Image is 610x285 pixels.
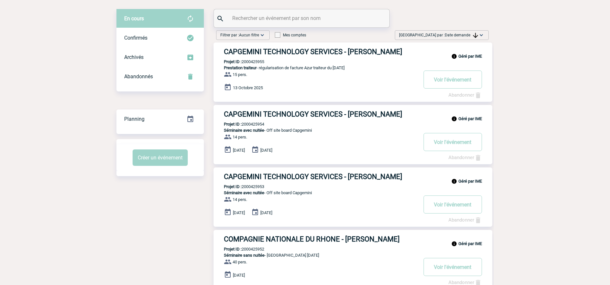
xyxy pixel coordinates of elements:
[124,116,145,122] span: Planning
[214,128,417,133] p: - Off site board Capgemini
[473,33,478,38] img: arrow_downward.png
[458,241,482,246] b: Géré par IME
[224,190,264,195] span: Séminaire avec nuitée
[124,73,153,80] span: Abandonnés
[224,65,256,70] span: Prestation traiteur
[214,247,264,252] p: 2000425952
[458,116,482,121] b: Géré par IME
[424,133,482,151] button: Voir l'événement
[458,54,482,59] b: Géré par IME
[116,109,204,129] div: Retrouvez ici tous vos événements organisés par date et état d'avancement
[214,184,264,189] p: 2000425953
[214,122,264,127] p: 2000425954
[214,110,492,118] a: CAPGEMINI TECHNOLOGY SERVICES - [PERSON_NAME]
[224,122,242,127] b: Projet ID :
[224,48,417,56] h3: CAPGEMINI TECHNOLOGY SERVICES - [PERSON_NAME]
[224,110,417,118] h3: CAPGEMINI TECHNOLOGY SERVICES - [PERSON_NAME]
[220,32,259,38] span: Filtrer par :
[233,210,245,215] span: [DATE]
[224,253,265,258] span: Séminaire sans nuitée
[424,258,482,276] button: Voir l'événement
[116,67,204,86] div: Retrouvez ici tous vos événements annulés
[124,35,147,41] span: Confirmés
[214,235,492,243] a: COMPAGNIE NATIONALE DU RHONE - [PERSON_NAME]
[451,178,457,184] img: info_black_24dp.svg
[239,33,259,37] span: Aucun filtre
[451,241,457,247] img: info_black_24dp.svg
[275,33,306,37] label: Mes comptes
[233,72,247,77] span: 15 pers.
[224,184,242,189] b: Projet ID :
[259,32,265,38] img: baseline_expand_more_white_24dp-b.png
[445,33,478,37] span: Date demande
[116,9,204,28] div: Retrouvez ici tous vos évènements avant confirmation
[224,173,417,181] h3: CAPGEMINI TECHNOLOGY SERVICES - [PERSON_NAME]
[224,247,242,252] b: Projet ID :
[214,190,417,195] p: - Off site board Capgemini
[214,253,417,258] p: - [GEOGRAPHIC_DATA] [DATE]
[260,148,272,153] span: [DATE]
[448,155,482,160] a: Abandonner
[458,179,482,184] b: Géré par IME
[233,273,245,278] span: [DATE]
[224,235,417,243] h3: COMPAGNIE NATIONALE DU RHONE - [PERSON_NAME]
[214,59,264,64] p: 2000425955
[424,195,482,214] button: Voir l'événement
[448,92,482,98] a: Abandonner
[224,59,242,64] b: Projet ID :
[133,149,188,166] button: Créer un événement
[224,128,264,133] span: Séminaire avec nuitée
[233,260,247,264] span: 40 pers.
[124,15,144,22] span: En cours
[451,53,457,59] img: info_black_24dp.svg
[116,109,204,128] a: Planning
[214,65,417,70] p: - régularisation de facture Azur traiteur du [DATE]
[124,54,144,60] span: Archivés
[424,71,482,89] button: Voir l'événement
[233,197,247,202] span: 14 pers.
[214,48,492,56] a: CAPGEMINI TECHNOLOGY SERVICES - [PERSON_NAME]
[231,14,374,23] input: Rechercher un événement par son nom
[448,217,482,223] a: Abandonner
[260,210,272,215] span: [DATE]
[478,32,485,38] img: baseline_expand_more_white_24dp-b.png
[451,116,457,122] img: info_black_24dp.svg
[233,85,263,90] span: 13 Octobre 2025
[116,48,204,67] div: Retrouvez ici tous les événements que vous avez décidé d'archiver
[399,32,478,38] span: [GEOGRAPHIC_DATA] par :
[233,135,247,139] span: 14 pers.
[233,148,245,153] span: [DATE]
[214,173,492,181] a: CAPGEMINI TECHNOLOGY SERVICES - [PERSON_NAME]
